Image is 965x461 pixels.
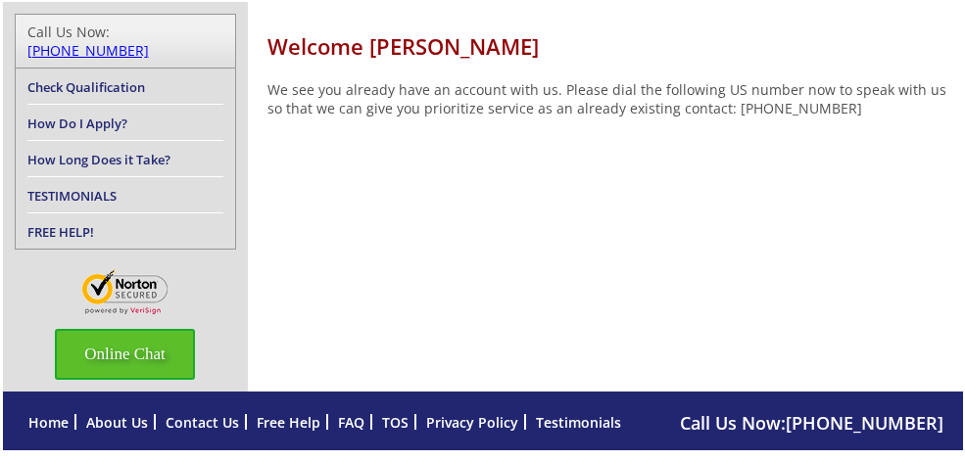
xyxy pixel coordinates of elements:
[536,413,621,432] a: Testimonials
[267,31,963,61] h1: Welcome [PERSON_NAME]
[55,329,195,380] span: Online Chat
[86,413,148,432] a: About Us
[166,413,239,432] a: Contact Us
[382,413,409,432] a: TOS
[27,187,117,205] a: TESTIMONIALS
[27,78,145,96] a: Check Qualification
[338,413,364,432] a: FAQ
[27,223,94,241] a: FREE HELP!
[257,413,320,432] a: Free Help
[28,413,69,432] a: Home
[426,413,518,432] a: Privacy Policy
[27,151,170,168] a: How Long Does it Take?
[786,411,943,435] a: [PHONE_NUMBER]
[267,80,963,117] p: We see you already have an account with us. Please dial the following US number now to speak with...
[27,115,127,132] a: How Do I Apply?
[680,411,943,435] span: Call Us Now:
[27,41,149,60] a: [PHONE_NUMBER]
[27,23,223,60] div: Call Us Now:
